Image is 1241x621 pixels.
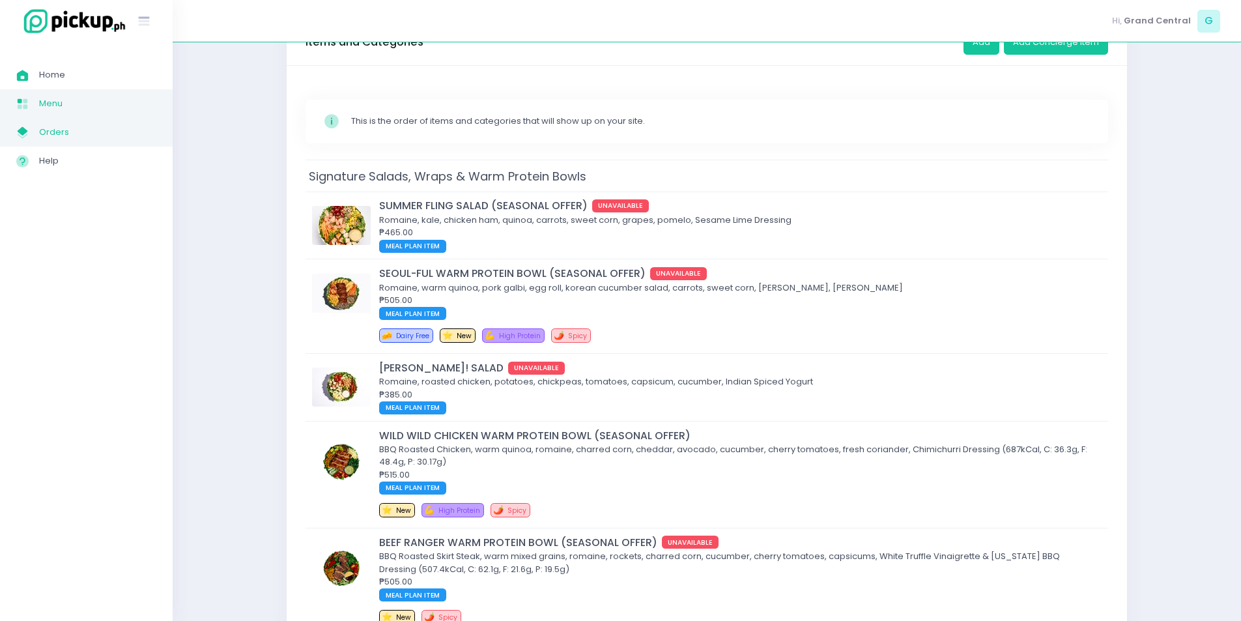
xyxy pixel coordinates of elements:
[396,331,429,341] span: Dairy Free
[379,307,446,320] span: MEAL PLAN ITEM
[306,36,423,49] h3: Items and Categories
[379,198,1098,213] div: SUMMER FLING SALAD (SEASONAL OFFER)
[39,124,156,141] span: Orders
[379,482,446,495] span: MEAL PLAN ITEM
[1124,14,1191,27] span: Grand Central
[379,428,1098,443] div: WILD WILD CHICKEN WARM PROTEIN BOWL (SEASONAL OFFER)
[312,368,371,407] img: JAI HO! SALAD
[382,504,392,516] span: ⭐
[379,388,1098,401] div: ₱385.00
[650,267,707,280] span: UNAVAILABLE
[312,206,371,245] img: SUMMER FLING SALAD (SEASONAL OFFER)
[312,442,371,481] img: WILD WILD CHICKEN WARM PROTEIN BOWL (SEASONAL OFFER)
[507,506,526,515] span: Spicy
[306,192,1108,259] td: SUMMER FLING SALAD (SEASONAL OFFER)SUMMER FLING SALAD (SEASONAL OFFER)UNAVAILABLERomaine, kale, c...
[662,536,719,549] span: UNAVAILABLE
[312,549,371,588] img: BEEF RANGER WARM PROTEIN BOWL (SEASONAL OFFER)
[312,274,371,313] img: SEOUL-FUL WARM PROTEIN BOWL (SEASONAL OFFER)
[1004,30,1108,55] button: Add Concierge Item
[379,535,1098,550] div: BEEF RANGER WARM PROTEIN BOWL (SEASONAL OFFER)
[379,214,1098,227] div: Romaine, kale, chicken ham, quinoa, carrots, sweet corn, grapes, pomelo, Sesame Lime Dressing
[39,152,156,169] span: Help
[379,469,1098,482] div: ₱515.00
[493,504,504,516] span: 🌶️
[306,259,1108,354] td: SEOUL-FUL WARM PROTEIN BOWL (SEASONAL OFFER)SEOUL-FUL WARM PROTEIN BOWL (SEASONAL OFFER)UNAVAILAB...
[379,360,1098,375] div: [PERSON_NAME]! SALAD
[457,331,472,341] span: New
[379,282,1098,295] div: Romaine, warm quinoa, pork galbi, egg roll, korean cucumber salad, carrots, sweet corn, [PERSON_N...
[382,329,392,341] span: 🧀
[568,331,587,341] span: Spicy
[963,30,999,55] button: Add
[16,7,127,35] img: logo
[379,443,1098,469] div: BBQ Roasted Chicken, warm quinoa, romaine, charred corn, cheddar, avocado, cucumber, cherry tomat...
[379,588,446,601] span: MEAL PLAN ITEM
[438,506,480,515] span: High Protein
[508,362,565,375] span: UNAVAILABLE
[379,375,1098,388] div: Romaine, roasted chicken, potatoes, chickpeas, tomatoes, capsicum, cucumber, Indian Spiced Yogurt
[379,401,446,414] span: MEAL PLAN ITEM
[379,294,1098,307] div: ₱505.00
[396,506,411,515] span: New
[554,329,564,341] span: 🌶️
[1197,10,1220,33] span: G
[379,240,446,253] span: MEAL PLAN ITEM
[592,199,649,212] span: UNAVAILABLE
[379,575,1098,588] div: ₱505.00
[39,95,156,112] span: Menu
[499,331,541,341] span: High Protein
[485,329,495,341] span: 💪
[379,266,1098,281] div: SEOUL-FUL WARM PROTEIN BOWL (SEASONAL OFFER)
[306,354,1108,422] td: JAI HO! SALAD[PERSON_NAME]! SALADUNAVAILABLERomaine, roasted chicken, potatoes, chickpeas, tomato...
[379,226,1098,239] div: ₱465.00
[351,115,1091,128] div: This is the order of items and categories that will show up on your site.
[306,421,1108,528] td: WILD WILD CHICKEN WARM PROTEIN BOWL (SEASONAL OFFER)WILD WILD CHICKEN WARM PROTEIN BOWL (SEASONAL...
[442,329,453,341] span: ⭐
[306,165,590,188] span: Signature Salads, Wraps & Warm Protein Bowls
[1112,14,1122,27] span: Hi,
[424,504,435,516] span: 💪
[39,66,156,83] span: Home
[379,550,1098,575] div: BBQ Roasted Skirt Steak, warm mixed grains, romaine, rockets, charred corn, cucumber, cherry toma...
